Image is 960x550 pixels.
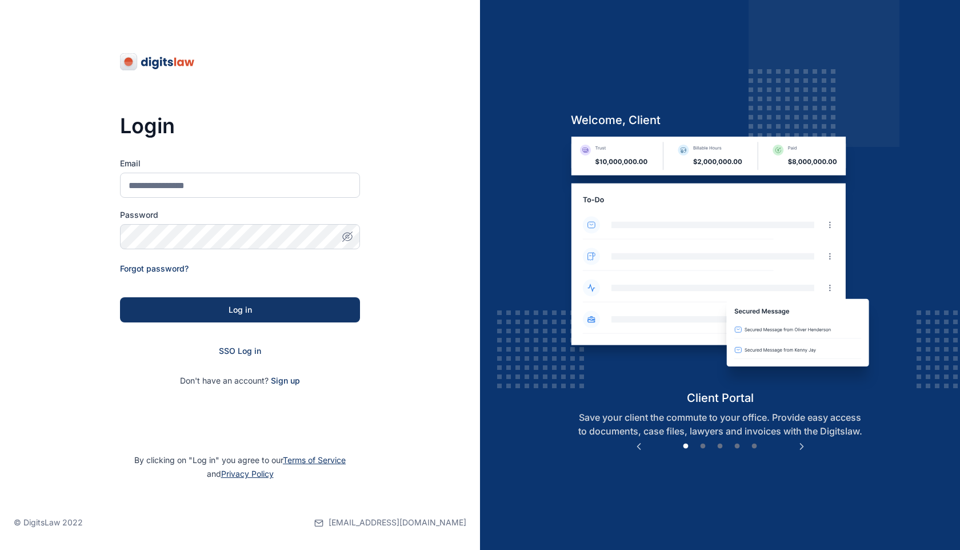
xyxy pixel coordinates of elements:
[120,264,189,273] a: Forgot password?
[271,376,300,385] a: Sign up
[120,158,360,169] label: Email
[120,209,360,221] label: Password
[329,517,466,528] span: [EMAIL_ADDRESS][DOMAIN_NAME]
[697,441,709,452] button: 2
[562,137,879,390] img: client-portal
[633,441,645,452] button: Previous
[562,410,879,438] p: Save your client the commute to your office. Provide easy access to documents, case files, lawyer...
[680,441,691,452] button: 1
[221,469,274,479] a: Privacy Policy
[314,495,466,550] a: [EMAIL_ADDRESS][DOMAIN_NAME]
[271,375,300,386] span: Sign up
[562,112,879,128] h5: welcome, client
[120,114,360,137] h3: Login
[14,517,83,528] p: © DigitsLaw 2022
[714,441,726,452] button: 3
[219,346,261,356] a: SSO Log in
[731,441,743,452] button: 4
[562,390,879,406] h5: client portal
[14,453,466,481] p: By clicking on "Log in" you agree to our
[749,441,760,452] button: 5
[120,53,195,71] img: digitslaw-logo
[283,455,346,465] a: Terms of Service
[138,304,342,316] div: Log in
[796,441,807,452] button: Next
[207,469,274,479] span: and
[120,375,360,386] p: Don't have an account?
[120,297,360,322] button: Log in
